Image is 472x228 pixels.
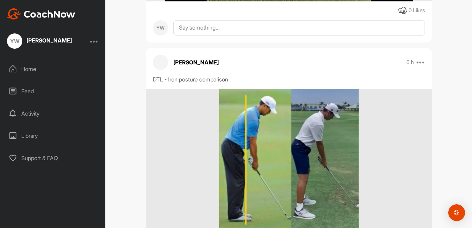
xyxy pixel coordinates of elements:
div: YW [7,33,22,49]
img: media [219,89,359,228]
div: Activity [4,105,102,122]
p: [PERSON_NAME] [173,58,219,66]
div: Open Intercom Messenger [448,204,465,221]
div: Library [4,127,102,144]
div: [PERSON_NAME] [27,38,72,43]
div: YW [153,20,168,36]
div: Feed [4,82,102,100]
div: 0 Likes [409,7,425,15]
div: DTL - Iron posture comparison [153,75,425,84]
div: Home [4,60,102,78]
div: Support & FAQ [4,149,102,167]
p: 6 h [406,59,414,66]
img: CoachNow [7,8,75,19]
